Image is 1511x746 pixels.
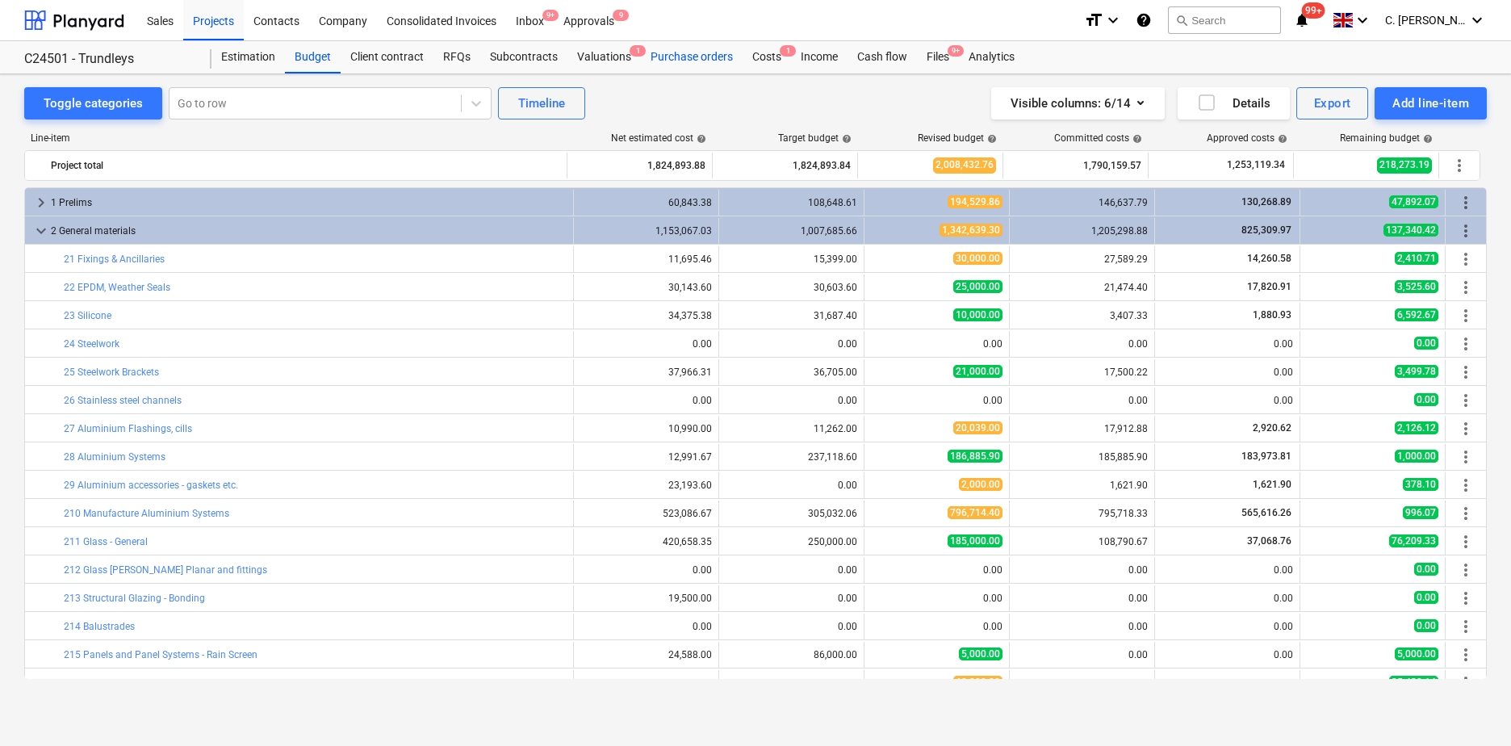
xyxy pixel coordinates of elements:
[871,395,1002,406] div: 0.00
[1016,480,1148,491] div: 1,621.90
[984,134,997,144] span: help
[953,421,1002,434] span: 20,039.00
[1403,506,1438,519] span: 996.07
[1456,221,1475,241] span: More actions
[1016,197,1148,208] div: 146,637.79
[1016,310,1148,321] div: 3,407.33
[433,41,480,73] a: RFQs
[1450,156,1469,175] span: More actions
[211,41,285,73] div: Estimation
[1395,252,1438,265] span: 2,410.71
[64,367,159,378] a: 25 Steelwork Brackets
[1240,196,1293,207] span: 130,268.89
[1016,451,1148,463] div: 185,885.90
[743,41,791,73] a: Costs1
[1395,280,1438,293] span: 3,525.60
[580,649,712,660] div: 24,588.00
[1414,337,1438,350] span: 0.00
[1383,224,1438,237] span: 137,340.42
[1016,254,1148,265] div: 27,589.29
[871,593,1002,604] div: 0.00
[1016,593,1148,604] div: 0.00
[1225,158,1287,172] span: 1,253,119.34
[1385,14,1466,27] span: C. [PERSON_NAME]
[580,423,712,434] div: 10,990.00
[991,87,1165,119] button: Visible columns:6/14
[953,308,1002,321] span: 10,000.00
[1162,593,1293,604] div: 0.00
[580,508,712,519] div: 523,086.67
[1389,534,1438,547] span: 76,209.33
[580,338,712,350] div: 0.00
[1275,134,1287,144] span: help
[693,134,706,144] span: help
[1456,673,1475,693] span: More actions
[580,254,712,265] div: 11,695.46
[64,451,165,463] a: 28 Aluminium Systems
[1314,93,1351,114] div: Export
[1207,132,1287,144] div: Approved costs
[1302,2,1325,19] span: 99+
[1016,338,1148,350] div: 0.00
[1456,589,1475,608] span: More actions
[64,593,205,604] a: 213 Structural Glazing - Bonding
[1456,193,1475,212] span: More actions
[1251,479,1293,490] span: 1,621.90
[871,564,1002,576] div: 0.00
[341,41,433,73] a: Client contract
[64,508,229,519] a: 210 Manufacture Aluminium Systems
[285,41,341,73] a: Budget
[1168,6,1281,34] button: Search
[1016,423,1148,434] div: 17,912.88
[518,93,565,114] div: Timeline
[51,190,567,216] div: 1 Prelims
[1353,10,1372,30] i: keyboard_arrow_down
[1016,282,1148,293] div: 21,474.40
[1129,134,1142,144] span: help
[726,338,857,350] div: 0.00
[791,41,848,73] a: Income
[1456,532,1475,551] span: More actions
[726,649,857,660] div: 86,000.00
[871,621,1002,632] div: 0.00
[1103,10,1123,30] i: keyboard_arrow_down
[1414,619,1438,632] span: 0.00
[580,536,712,547] div: 420,658.35
[1197,93,1270,114] div: Details
[1162,649,1293,660] div: 0.00
[580,451,712,463] div: 12,991.67
[630,45,646,57] span: 1
[1403,478,1438,491] span: 378.10
[1340,132,1433,144] div: Remaining budget
[1054,132,1142,144] div: Committed costs
[839,134,852,144] span: help
[1392,93,1469,114] div: Add line-item
[31,193,51,212] span: keyboard_arrow_right
[959,41,1024,73] a: Analytics
[1395,308,1438,321] span: 6,592.67
[726,677,857,689] div: 0.00
[641,41,743,73] a: Purchase orders
[1296,87,1369,119] button: Export
[959,478,1002,491] span: 2,000.00
[580,480,712,491] div: 23,193.60
[64,282,170,293] a: 22 EPDM, Weather Seals
[64,677,166,689] a: 216 Doors - supply only
[726,621,857,632] div: 0.00
[1456,617,1475,636] span: More actions
[31,221,51,241] span: keyboard_arrow_down
[1456,363,1475,382] span: More actions
[1162,677,1293,689] div: 0.00
[51,153,560,178] div: Project total
[953,252,1002,265] span: 30,000.00
[948,450,1002,463] span: 186,885.90
[726,593,857,604] div: 0.00
[871,338,1002,350] div: 0.00
[726,225,857,237] div: 1,007,685.66
[1294,10,1310,30] i: notifications
[726,367,857,378] div: 36,705.00
[1395,421,1438,434] span: 2,126.12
